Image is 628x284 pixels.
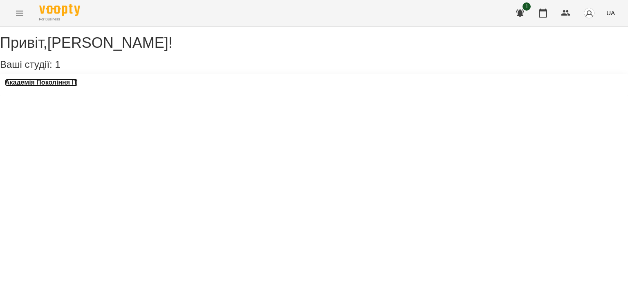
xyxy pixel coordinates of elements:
button: UA [603,5,618,20]
img: Voopty Logo [39,4,80,16]
button: Menu [10,3,29,23]
span: 1 [523,2,531,11]
img: avatar_s.png [583,7,595,19]
span: UA [606,9,615,17]
span: For Business [39,17,80,22]
span: 1 [55,59,60,70]
a: Академія Покоління ІТ [5,79,78,86]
